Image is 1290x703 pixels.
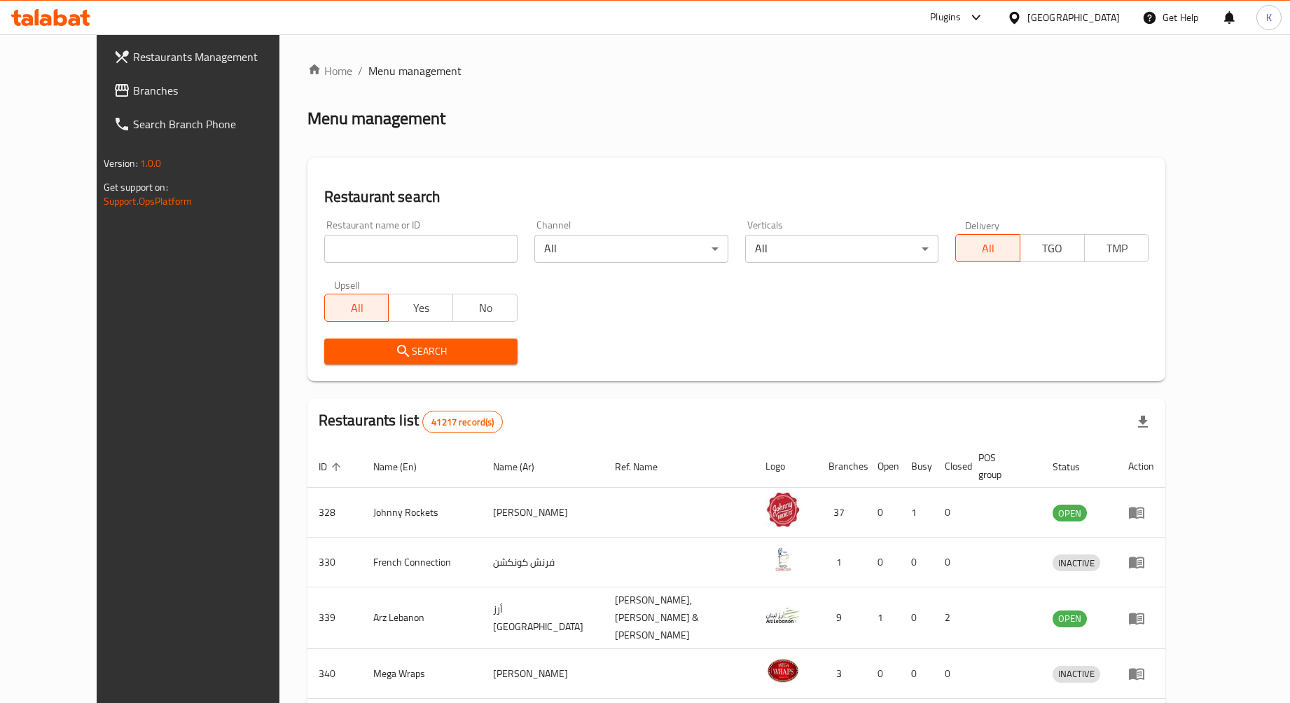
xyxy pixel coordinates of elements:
td: 330 [307,538,362,587]
span: Version: [104,154,138,172]
div: Plugins [930,9,961,26]
td: 1 [817,538,866,587]
td: 339 [307,587,362,649]
td: 1 [900,488,934,538]
div: Menu [1128,665,1154,682]
div: INACTIVE [1053,554,1100,571]
td: 0 [900,649,934,699]
td: Mega Wraps [362,649,483,699]
img: Johnny Rockets [765,492,800,527]
button: Yes [388,294,453,322]
li: / [358,62,363,79]
label: Delivery [965,220,1000,230]
span: TMP [1090,238,1144,259]
button: TMP [1084,234,1149,262]
button: All [955,234,1020,262]
div: Export file [1126,405,1160,439]
nav: breadcrumb [307,62,1166,79]
button: All [324,294,389,322]
div: Menu [1128,504,1154,521]
td: 328 [307,488,362,538]
div: All [534,235,728,263]
span: Restaurants Management [133,48,301,65]
img: Arz Lebanon [765,598,800,633]
span: INACTIVE [1053,555,1100,571]
div: Menu [1128,610,1154,627]
span: 41217 record(s) [423,416,502,429]
span: All [962,238,1015,259]
td: 37 [817,488,866,538]
img: Mega Wraps [765,653,800,688]
label: Upsell [334,280,360,289]
span: Get support on: [104,178,168,196]
span: INACTIVE [1053,666,1100,682]
th: Closed [934,445,967,488]
span: TGO [1026,238,1079,259]
span: Ref. Name [615,458,676,475]
td: 0 [934,649,967,699]
span: Status [1053,458,1098,475]
td: فرنش كونكشن [482,538,604,587]
span: POS group [978,449,1025,483]
h2: Menu management [307,107,445,130]
td: 0 [934,488,967,538]
td: [PERSON_NAME] [482,649,604,699]
th: Logo [754,445,817,488]
button: Search [324,339,518,364]
td: أرز [GEOGRAPHIC_DATA] [482,587,604,649]
th: Action [1117,445,1165,488]
button: TGO [1020,234,1085,262]
td: Arz Lebanon [362,587,483,649]
span: Search [335,343,506,360]
span: Name (En) [373,458,435,475]
td: 340 [307,649,362,699]
td: 0 [866,488,900,538]
td: [PERSON_NAME],[PERSON_NAME] & [PERSON_NAME] [604,587,754,649]
div: OPEN [1053,610,1087,627]
span: No [459,298,512,318]
div: Menu [1128,554,1154,571]
span: 1.0.0 [140,154,162,172]
img: French Connection [765,542,800,577]
h2: Restaurants list [319,410,504,433]
button: No [452,294,518,322]
td: 2 [934,587,967,649]
td: 3 [817,649,866,699]
th: Busy [900,445,934,488]
div: OPEN [1053,505,1087,521]
td: 1 [866,587,900,649]
th: Branches [817,445,866,488]
td: 9 [817,587,866,649]
span: OPEN [1053,610,1087,627]
td: Johnny Rockets [362,488,483,538]
span: Branches [133,82,301,99]
span: All [331,298,384,318]
span: Search Branch Phone [133,116,301,132]
span: OPEN [1053,505,1087,521]
a: Support.OpsPlatform [104,192,193,210]
span: Menu management [368,62,462,79]
input: Search for restaurant name or ID.. [324,235,518,263]
td: 0 [900,538,934,587]
div: All [745,235,938,263]
td: 0 [866,649,900,699]
a: Branches [102,74,312,107]
a: Search Branch Phone [102,107,312,141]
td: 0 [866,538,900,587]
a: Home [307,62,352,79]
span: ID [319,458,345,475]
td: French Connection [362,538,483,587]
span: Name (Ar) [493,458,553,475]
h2: Restaurant search [324,186,1149,207]
div: Total records count [422,411,503,433]
td: 0 [900,587,934,649]
a: Restaurants Management [102,40,312,74]
span: Yes [394,298,448,318]
th: Open [866,445,900,488]
td: [PERSON_NAME] [482,488,604,538]
span: K [1266,10,1272,25]
td: 0 [934,538,967,587]
div: [GEOGRAPHIC_DATA] [1027,10,1120,25]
